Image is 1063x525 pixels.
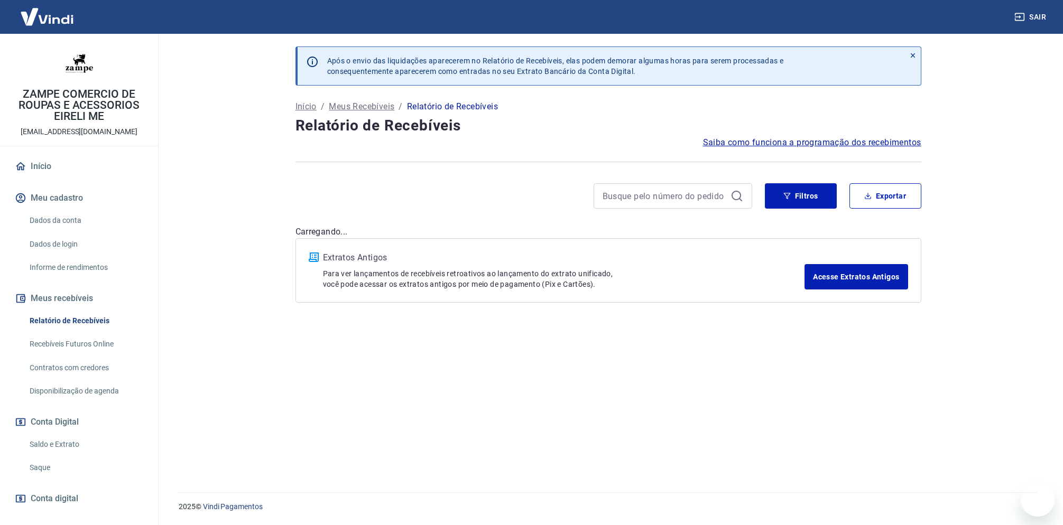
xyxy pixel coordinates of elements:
button: Filtros [765,183,837,209]
p: ZAMPE COMERCIO DE ROUPAS E ACESSORIOS EIRELI ME [8,89,150,122]
p: [EMAIL_ADDRESS][DOMAIN_NAME] [21,126,137,137]
a: Recebíveis Futuros Online [25,333,145,355]
p: 2025 © [179,501,1038,512]
button: Conta Digital [13,410,145,434]
p: Carregando... [295,226,921,238]
a: Início [295,100,317,113]
a: Meus Recebíveis [329,100,394,113]
a: Contratos com credores [25,357,145,379]
a: Acesse Extratos Antigos [805,264,908,289]
a: Informe de rendimentos [25,257,145,278]
p: / [321,100,325,113]
p: Extratos Antigos [323,251,805,264]
img: Vindi [13,1,81,33]
h4: Relatório de Recebíveis [295,115,921,136]
a: Conta digital [13,487,145,510]
a: Disponibilização de agenda [25,380,145,402]
button: Sair [1012,7,1050,27]
iframe: Button to launch messaging window [1021,483,1055,517]
p: / [399,100,402,113]
p: Relatório de Recebíveis [407,100,498,113]
img: ícone [309,252,319,262]
a: Relatório de Recebíveis [25,310,145,332]
p: Após o envio das liquidações aparecerem no Relatório de Recebíveis, elas podem demorar algumas ho... [327,55,784,77]
button: Meus recebíveis [13,287,145,310]
button: Meu cadastro [13,186,145,210]
img: 3b0c0e42-90b3-4cb6-bbb3-253411aacb6a.jpeg [58,42,100,85]
a: Início [13,155,145,178]
a: Vindi Pagamentos [203,502,263,511]
a: Saque [25,457,145,479]
p: Para ver lançamentos de recebíveis retroativos ao lançamento do extrato unificado, você pode aces... [323,268,805,289]
a: Dados da conta [25,210,145,231]
span: Conta digital [31,491,78,506]
button: Exportar [849,183,921,209]
input: Busque pelo número do pedido [603,188,726,204]
a: Dados de login [25,233,145,255]
a: Saiba como funciona a programação dos recebimentos [703,136,921,149]
a: Saldo e Extrato [25,434,145,455]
